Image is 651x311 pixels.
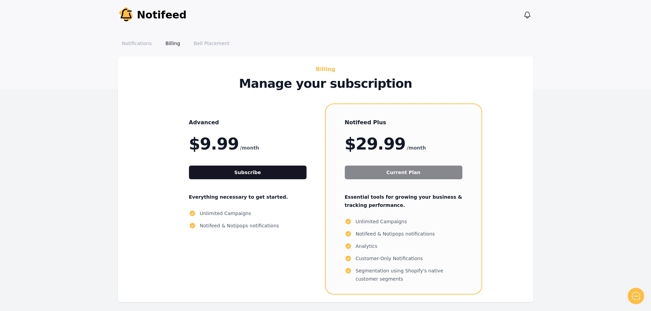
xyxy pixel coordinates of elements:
[57,239,86,243] span: We run on Gist
[10,33,126,44] h1: Hello!
[345,242,462,250] li: Analytics
[345,267,462,283] li: Segmentation using Shopify's native customer segments
[240,144,259,152] span: /month
[10,45,126,78] h2: Don't see Notifeed in your header? Let me know and I'll set it up! ✅
[189,136,239,152] span: $9.99
[118,37,156,50] a: Notifications
[189,222,307,230] li: Notifeed & Notipops notifications
[118,7,187,23] a: Notifeed
[44,95,82,100] span: New conversation
[345,230,462,238] li: Notifeed & Notipops notifications
[189,193,307,201] p: Everything necessary to get started.
[189,118,307,127] h3: Advanced
[345,217,462,226] li: Unlimited Campaigns
[628,288,644,304] iframe: gist-messenger-bubble-iframe
[118,7,134,23] img: Your Company
[189,166,307,179] button: Subscribe
[161,37,184,50] a: Billing
[190,37,233,50] a: Bell Placement
[407,144,426,152] span: /month
[189,209,307,217] li: Unlimited Campaigns
[11,90,126,104] button: New conversation
[137,9,187,21] span: Notifeed
[345,193,462,209] p: Essential tools for growing your business & tracking performance.
[345,118,462,127] h3: Notifeed Plus
[345,136,406,152] span: $29.99
[345,254,462,263] li: Customer-Only Notifications
[345,166,462,179] button: Current Plan
[173,65,479,74] h2: Billing
[173,77,479,90] p: Manage your subscription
